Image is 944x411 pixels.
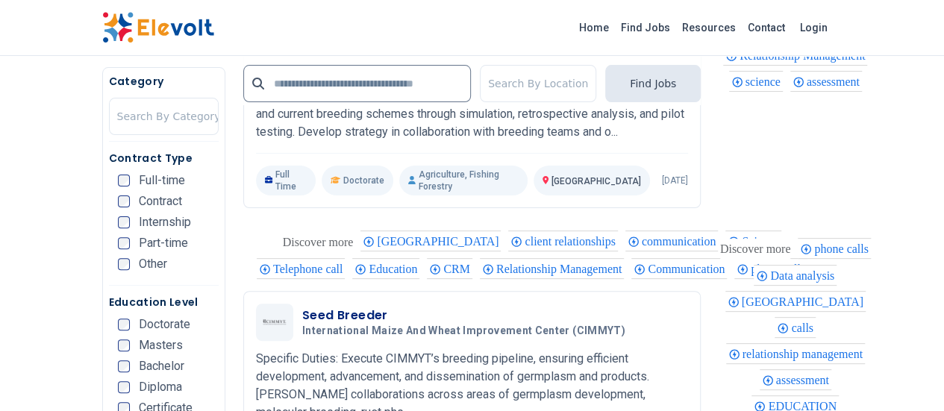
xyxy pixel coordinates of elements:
span: Bachelor [139,360,184,372]
span: Masters [139,339,183,351]
input: Contract [118,195,130,207]
h5: Education Level [109,295,219,310]
div: CRM [427,258,472,279]
a: International Maize and Wheat Improvement Center (CIMMYT)Maize Molecular GeneticistInternational ... [256,41,688,195]
div: relationship management [726,343,865,364]
div: These are topics related to the article that might interest you [283,232,354,253]
div: assessment [760,369,831,390]
div: Education [352,258,419,279]
a: Resources [676,16,742,40]
a: Home [573,16,615,40]
p: Agriculture, Fishing Forestry [399,166,528,195]
span: assessment [807,75,864,88]
div: Communication [631,258,727,279]
span: [GEOGRAPHIC_DATA] [551,176,641,186]
img: Elevolt [102,12,214,43]
a: Login [791,13,837,43]
span: Communication [648,263,729,275]
input: Full-time [118,175,130,186]
h5: Category [109,74,219,89]
div: science [729,71,783,92]
span: Telephone call [273,263,348,275]
span: relationship management [743,348,867,360]
span: CRM [443,263,475,275]
a: Find Jobs [615,16,676,40]
div: assessment [790,71,862,92]
iframe: Chat Widget [869,339,944,411]
div: calls [775,317,815,338]
div: phone calls [798,237,870,258]
span: Education [369,263,422,275]
div: client relationships [508,230,617,251]
div: Nairobi [360,230,501,251]
input: Diploma [118,381,130,393]
input: Masters [118,339,130,351]
p: Specific Duties: Work with other genetics specialists to design and evaluate new and current bree... [256,87,688,141]
span: Other [139,258,167,270]
span: [GEOGRAPHIC_DATA] [742,295,868,308]
span: Doctorate [139,319,190,330]
input: Part-time [118,237,130,249]
div: Data analysis [754,265,837,286]
span: calls [791,321,817,334]
div: Telephone call [257,258,346,279]
button: Find Jobs [605,65,701,102]
div: Relationship Management [480,258,624,279]
span: International Maize and Wheat Improvement Center (CIMMYT) [302,324,625,338]
span: Relationship Management [496,263,626,275]
div: These are topics related to the article that might interest you [720,239,791,260]
div: Nairobi [725,291,866,312]
span: phone calls [814,242,872,254]
span: assessment [776,374,834,386]
span: communication [642,235,721,248]
input: Bachelor [118,360,130,372]
input: Doctorate [118,319,130,330]
span: [GEOGRAPHIC_DATA] [377,235,503,248]
input: Other [118,258,130,270]
span: client relationships [525,235,619,248]
span: Contract [139,195,182,207]
p: [DATE] [662,175,688,186]
h5: Contract Type [109,151,219,166]
span: Doctorate [343,175,384,186]
input: Internship [118,216,130,228]
div: communication [625,230,719,251]
span: Part-time [139,237,188,249]
span: Internship [139,216,191,228]
h3: Seed Breeder [302,307,631,324]
span: Relationship Management [740,49,869,62]
img: International Maize and Wheat Improvement Center (CIMMYT) [260,318,290,326]
a: Contact [742,16,791,40]
span: Diploma [139,381,182,393]
span: Full-time [139,175,185,186]
p: Full Time [256,166,316,195]
span: science [745,75,785,88]
span: Data analysis [770,269,839,282]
